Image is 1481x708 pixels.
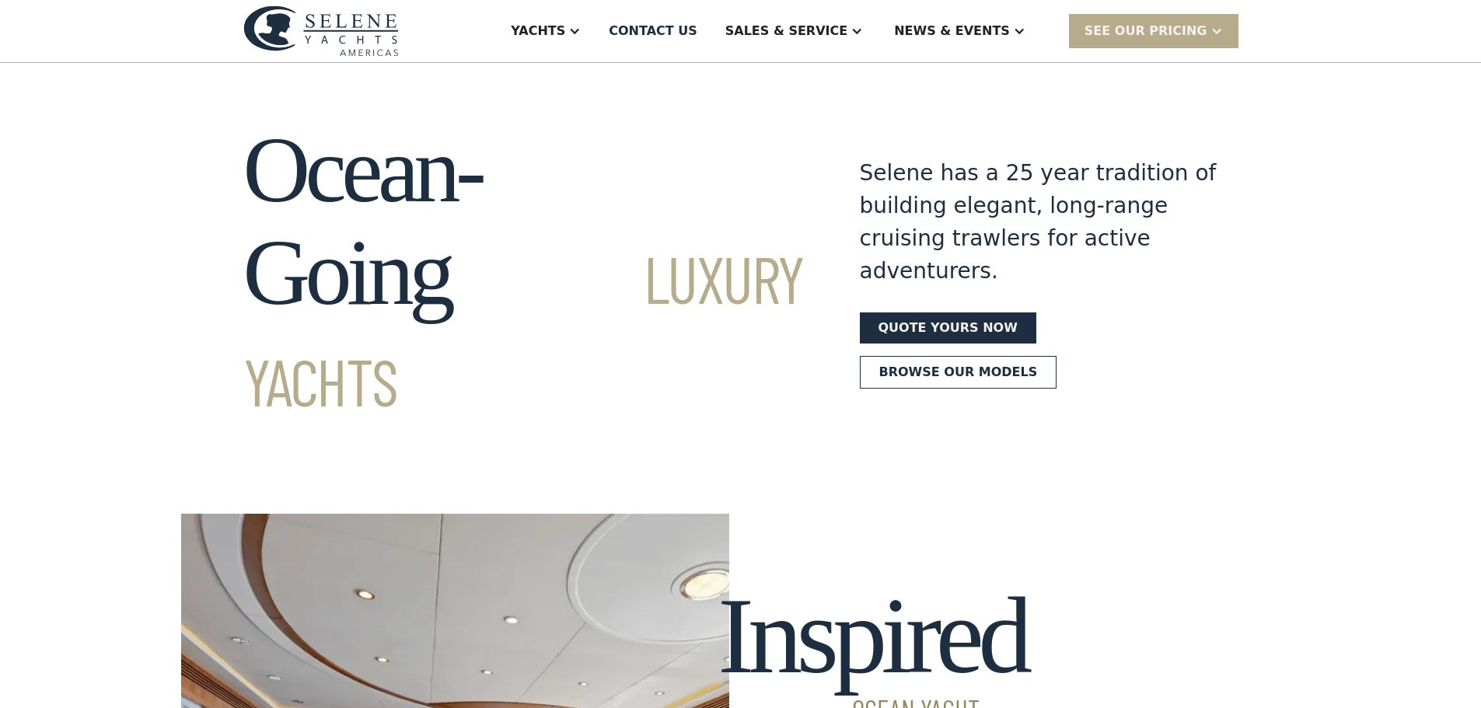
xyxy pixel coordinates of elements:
[725,22,847,40] div: Sales & Service
[609,22,697,40] div: Contact US
[1085,22,1207,40] div: SEE Our Pricing
[894,22,1010,40] div: News & EVENTS
[243,5,399,56] img: logo
[860,356,1057,389] a: Browse our models
[1069,14,1238,47] div: SEE Our Pricing
[511,22,565,40] div: Yachts
[243,119,804,427] h1: Ocean-Going
[860,157,1217,288] div: Selene has a 25 year tradition of building elegant, long-range cruising trawlers for active adven...
[860,312,1036,344] a: Quote yours now
[243,239,804,420] span: Luxury Yachts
